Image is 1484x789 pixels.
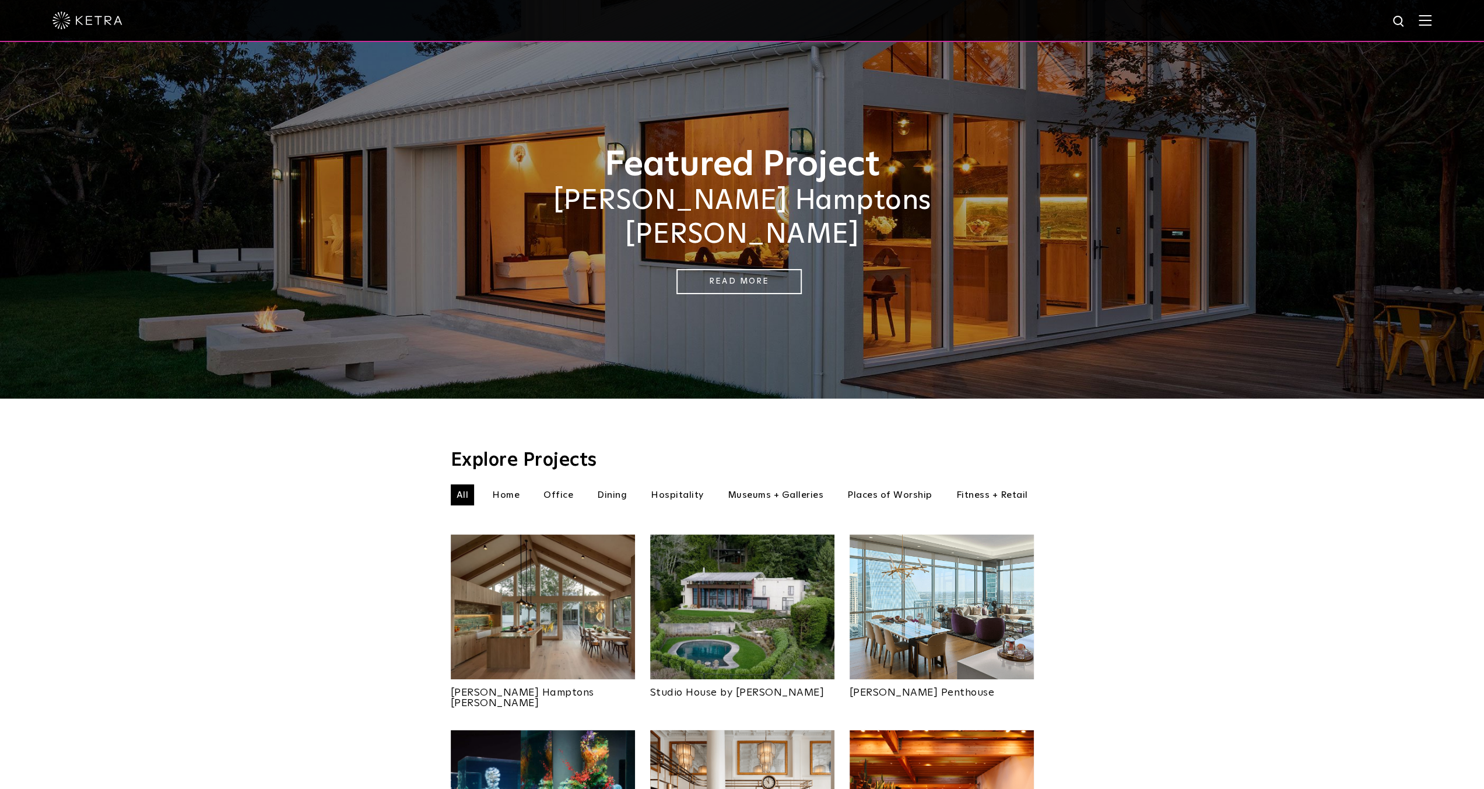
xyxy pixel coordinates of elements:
h2: [PERSON_NAME] Hamptons [PERSON_NAME] [451,184,1034,252]
h1: Featured Project [451,146,1034,184]
img: Hamburger%20Nav.svg [1419,15,1432,26]
a: Studio House by [PERSON_NAME] [650,679,834,698]
li: Dining [591,484,633,505]
a: [PERSON_NAME] Hamptons [PERSON_NAME] [451,679,635,708]
img: An aerial view of Olson Kundig's Studio House in Seattle [650,535,834,679]
li: Museums + Galleries [722,484,830,505]
li: Hospitality [645,484,710,505]
img: ketra-logo-2019-white [52,12,122,29]
img: Project_Landing_Thumbnail-2022smaller [850,535,1034,679]
li: Office [538,484,579,505]
a: [PERSON_NAME] Penthouse [850,679,1034,698]
img: search icon [1392,15,1406,29]
li: Home [486,484,525,505]
li: Places of Worship [841,484,938,505]
li: All [451,484,475,505]
img: Project_Landing_Thumbnail-2021 [451,535,635,679]
li: Fitness + Retail [950,484,1034,505]
a: Read More [676,269,802,294]
h3: Explore Projects [451,451,1034,470]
